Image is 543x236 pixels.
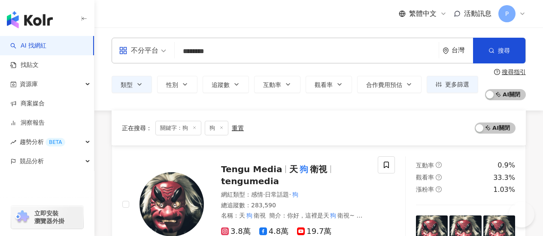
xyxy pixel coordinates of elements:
span: 天 [289,164,298,174]
span: 正在搜尋 ： [122,125,152,131]
a: 商案媒合 [10,99,45,108]
mark: 狗 [298,162,310,176]
span: 競品分析 [20,152,44,171]
span: 觀看率 [315,81,333,88]
span: question-circle [436,186,442,192]
div: 1.03% [493,185,515,194]
span: 感情 [251,191,263,198]
span: 衛視 [254,212,266,219]
a: chrome extension立即安裝 瀏覽器外掛 [11,206,83,229]
span: 資源庫 [20,75,38,94]
mark: 狗 [291,190,300,199]
span: 觀看率 [416,174,434,181]
span: environment [443,48,449,54]
span: 3.8萬 [221,227,251,236]
div: 不分平台 [119,44,158,57]
img: chrome extension [14,210,30,224]
a: 找貼文 [10,61,39,69]
span: 4.8萬 [259,227,289,236]
span: 漲粉率 [416,186,434,193]
span: 名稱 ： [221,212,266,219]
span: rise [10,139,16,145]
div: BETA [46,138,65,146]
div: 0.9% [497,161,515,170]
span: 類型 [121,81,133,88]
span: question-circle [494,69,500,75]
span: 天 [239,212,245,219]
span: 互動率 [263,81,281,88]
span: 活動訊息 [464,9,491,18]
span: P [505,9,509,18]
iframe: Help Scout Beacon - Open [509,202,534,227]
button: 類型 [112,76,152,93]
span: 立即安裝 瀏覽器外掛 [34,209,64,225]
button: 追蹤數 [203,76,249,93]
div: 搜尋指引 [502,69,526,75]
div: 總追蹤數 ： 283,590 [221,201,367,210]
span: 衛視 [310,164,327,174]
button: 性別 [157,76,197,93]
span: 趨勢分析 [20,132,65,152]
img: logo [7,11,53,28]
div: 網紅類型 ： [221,191,367,199]
button: 互動率 [254,76,300,93]
span: · [289,191,291,198]
span: 狗 [205,121,228,135]
mark: 狗 [329,211,338,220]
a: searchAI 找網紅 [10,42,46,50]
div: 台灣 [452,47,473,54]
span: 你好，這裡是天 [287,212,329,219]
span: 繁體中文 [409,9,437,18]
span: question-circle [436,162,442,168]
span: · [263,191,265,198]
span: 日常話題 [265,191,289,198]
span: question-circle [436,174,442,180]
button: 觀看率 [306,76,352,93]
span: 更多篩選 [445,81,469,88]
span: 關鍵字：狗 [155,121,201,135]
span: 合作費用預估 [366,81,402,88]
span: tengumedia [221,176,279,186]
span: 19.7萬 [297,227,331,236]
button: 更多篩選 [427,76,478,93]
span: 追蹤數 [212,81,230,88]
div: 重置 [232,125,244,131]
a: 洞察報告 [10,119,45,127]
span: 性別 [166,81,178,88]
mark: 狗 [245,211,254,220]
button: 合作費用預估 [357,76,422,93]
span: appstore [119,46,127,55]
span: Tengu Media [221,164,282,174]
span: 互動率 [416,162,434,169]
div: 33.3% [493,173,515,182]
button: 搜尋 [473,38,525,63]
span: 搜尋 [498,47,510,54]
